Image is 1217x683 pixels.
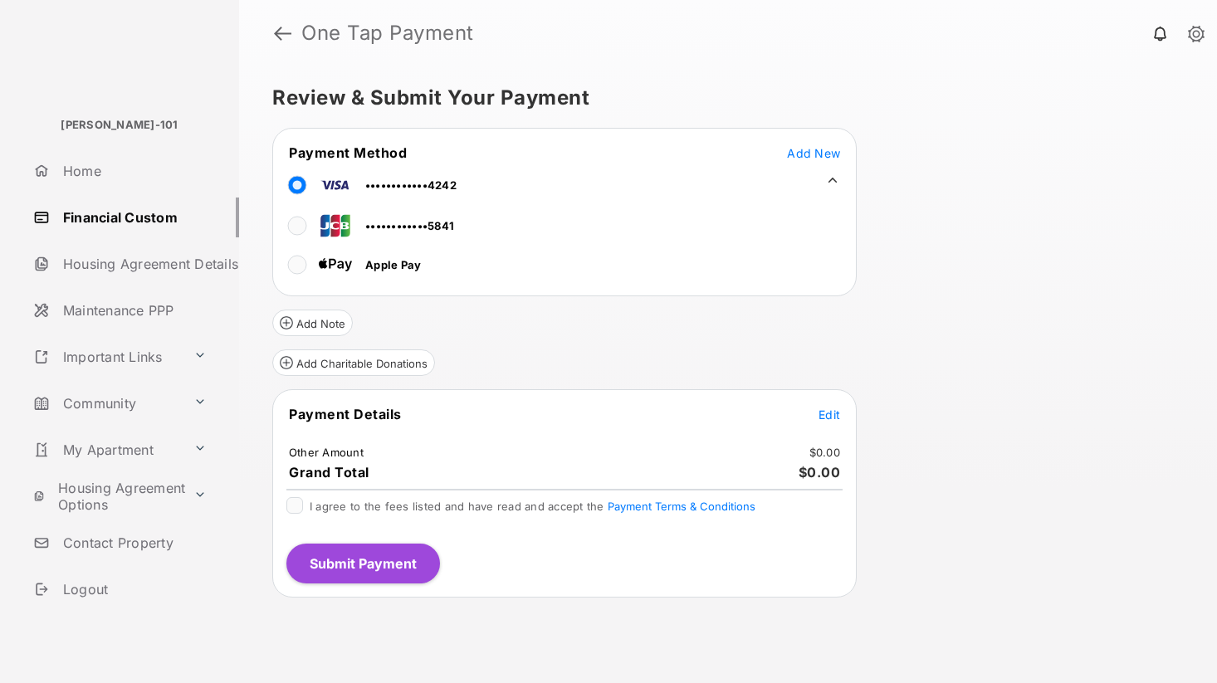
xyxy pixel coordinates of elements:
[61,117,178,134] p: [PERSON_NAME]-101
[289,406,402,422] span: Payment Details
[301,23,474,43] strong: One Tap Payment
[27,244,239,284] a: Housing Agreement Details
[272,310,353,336] button: Add Note
[787,144,840,161] button: Add New
[27,430,187,470] a: My Apartment
[310,500,755,513] span: I agree to the fees listed and have read and accept the
[27,151,239,191] a: Home
[365,219,454,232] span: ••••••••••••5841
[27,337,187,377] a: Important Links
[819,407,840,422] span: Edit
[799,464,841,481] span: $0.00
[272,88,1171,108] h5: Review & Submit Your Payment
[286,544,440,583] button: Submit Payment
[27,198,239,237] a: Financial Custom
[365,178,457,192] span: ••••••••••••4242
[809,445,841,460] td: $0.00
[27,523,239,563] a: Contact Property
[272,349,435,376] button: Add Charitable Donations
[365,258,421,271] span: Apple Pay
[787,146,840,160] span: Add New
[289,464,369,481] span: Grand Total
[289,144,407,161] span: Payment Method
[27,569,239,609] a: Logout
[608,500,755,513] button: I agree to the fees listed and have read and accept the
[819,406,840,422] button: Edit
[27,290,239,330] a: Maintenance PPP
[27,476,187,516] a: Housing Agreement Options
[27,383,187,423] a: Community
[288,445,364,460] td: Other Amount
